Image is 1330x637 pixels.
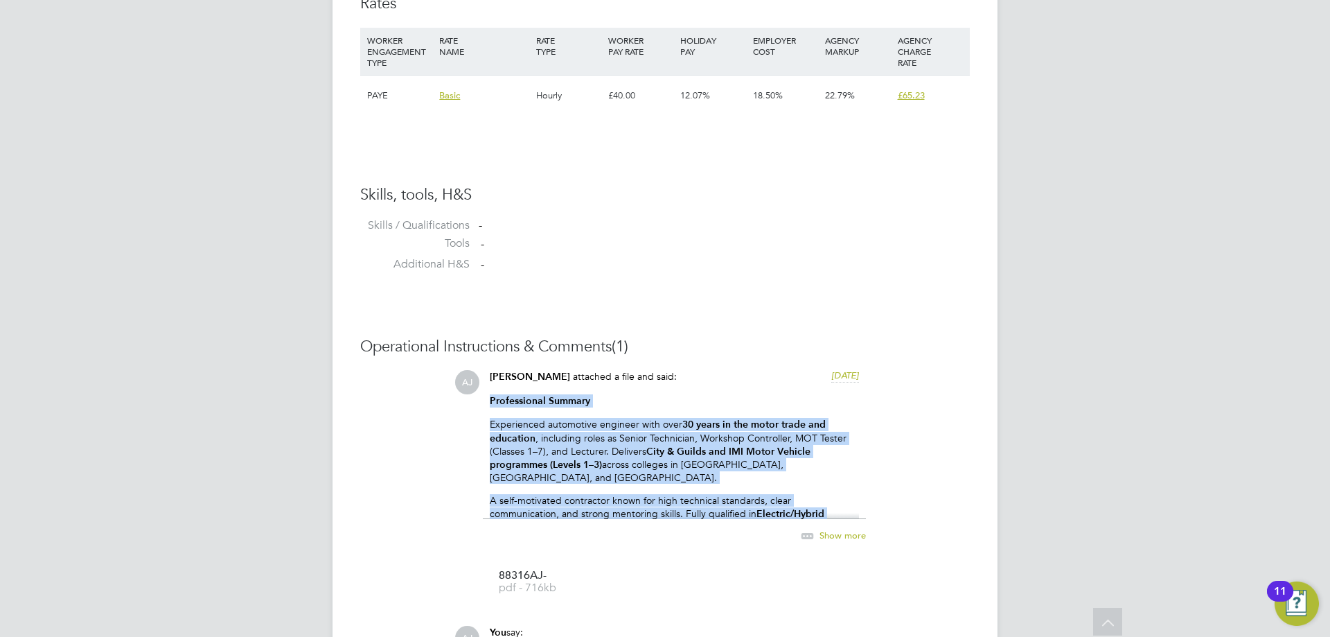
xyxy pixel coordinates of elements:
h3: Skills, tools, H&S [360,185,970,205]
span: £65.23 [898,89,925,101]
div: AGENCY CHARGE RATE [894,28,966,75]
strong: 30 years in the motor trade and education [490,419,826,444]
div: HOLIDAY PAY [677,28,749,64]
div: WORKER ENGAGEMENT TYPE [364,28,436,75]
div: RATE TYPE [533,28,605,64]
span: AJ [455,370,479,394]
label: Skills / Qualifications [360,218,470,233]
label: Additional H&S [360,257,470,272]
span: 88316AJ- [499,570,610,581]
span: 22.79% [825,89,855,101]
div: - [479,218,970,233]
button: Open Resource Center, 11 new notifications [1275,582,1319,626]
span: Basic [439,89,460,101]
div: PAYE [364,76,436,116]
div: AGENCY MARKUP [822,28,894,64]
div: 11 [1274,591,1286,609]
p: A self-motivated contractor known for high technical standards, clear communication, and strong m... [490,494,859,534]
span: [DATE] [831,369,859,381]
div: RATE NAME [436,28,532,64]
p: Experienced automotive engineer with over , including roles as Senior Technician, Workshop Contro... [490,418,859,484]
span: 12.07% [680,89,710,101]
span: pdf - 716kb [499,583,610,593]
div: £40.00 [605,76,677,116]
span: 18.50% [753,89,783,101]
strong: Professional Summary [490,395,590,407]
a: 88316AJ- pdf - 716kb [499,570,610,593]
span: Show more [819,530,866,541]
span: (1) [612,337,628,356]
span: attached a file and said: [573,370,677,383]
span: [PERSON_NAME] [490,371,570,383]
label: Tools [360,236,470,251]
span: - [481,237,484,251]
div: Hourly [533,76,605,116]
div: EMPLOYER COST [750,28,822,64]
span: - [481,258,484,272]
div: WORKER PAY RATE [605,28,677,64]
strong: City & Guilds and IMI Motor Vehicle programmes (Levels 1–3) [490,446,810,471]
h3: Operational Instructions & Comments [360,337,970,357]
